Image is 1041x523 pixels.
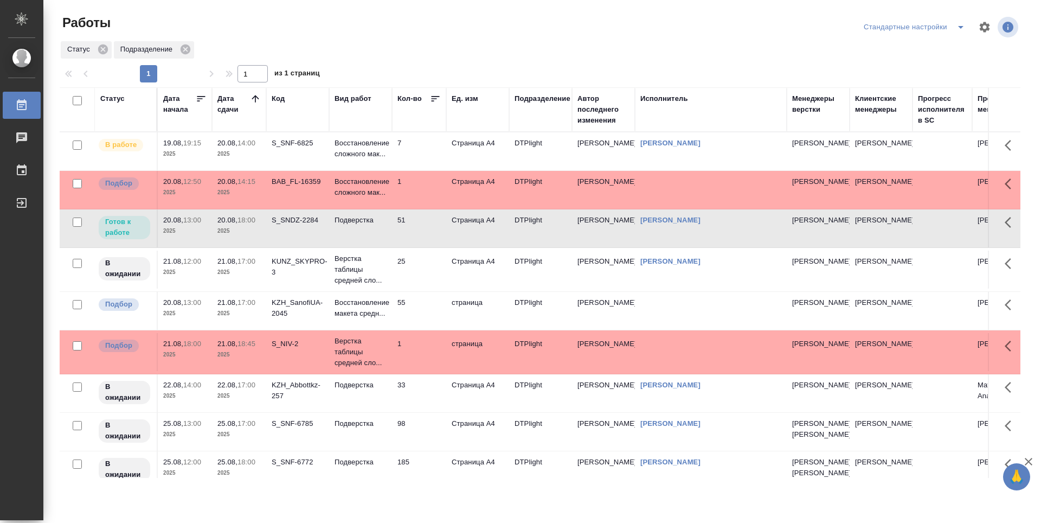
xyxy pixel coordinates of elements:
p: 2025 [217,267,261,278]
div: Проектные менеджеры [978,93,1030,115]
div: S_NIV-2 [272,339,324,349]
td: [PERSON_NAME] [972,292,1035,330]
p: 18:00 [237,458,255,466]
button: Здесь прячутся важные кнопки [998,132,1024,158]
td: [PERSON_NAME] [850,171,913,209]
td: DTPlight [509,209,572,247]
td: 98 [392,413,446,451]
div: Статус [61,41,112,59]
p: Восстановление сложного мак... [335,138,387,160]
div: Ед. изм [452,93,478,104]
div: Кол-во [397,93,422,104]
p: Подверстка [335,457,387,468]
td: [PERSON_NAME] [972,333,1035,371]
p: 25.08, [217,458,237,466]
p: Восстановление макета средн... [335,297,387,319]
p: 25.08, [217,419,237,428]
td: 185 [392,451,446,489]
td: [PERSON_NAME] [850,451,913,489]
p: 2025 [163,187,207,198]
td: Страница А4 [446,374,509,412]
p: 25.08, [163,419,183,428]
div: split button [861,18,972,36]
td: 25 [392,251,446,289]
p: [PERSON_NAME] [792,176,844,187]
td: [PERSON_NAME] [572,209,635,247]
p: 14:15 [237,177,255,186]
p: 2025 [217,349,261,360]
div: Подразделение [515,93,570,104]
div: Можно подбирать исполнителей [98,297,151,312]
div: Клиентские менеджеры [855,93,907,115]
td: [PERSON_NAME] [572,374,635,412]
td: [PERSON_NAME] [972,209,1035,247]
div: BAB_FL-16359 [272,176,324,187]
p: Подбор [105,178,132,189]
td: [PERSON_NAME] [850,132,913,170]
td: Страница А4 [446,171,509,209]
p: 2025 [163,349,207,360]
p: Готов к работе [105,216,144,238]
td: 1 [392,333,446,371]
p: 2025 [217,429,261,440]
p: 18:00 [183,340,201,348]
td: Matveeva Anastasia [972,374,1035,412]
a: [PERSON_NAME] [640,216,701,224]
p: 12:00 [183,257,201,265]
p: 19.08, [163,139,183,147]
p: 21.08, [217,257,237,265]
td: [PERSON_NAME] [972,451,1035,489]
td: 33 [392,374,446,412]
p: [PERSON_NAME] [792,138,844,149]
div: Прогресс исполнителя в SC [918,93,967,126]
p: 2025 [217,308,261,319]
p: В работе [105,139,137,150]
p: В ожидании [105,458,144,480]
p: [PERSON_NAME], [PERSON_NAME] [792,418,844,440]
td: [PERSON_NAME] [850,292,913,330]
button: Здесь прячутся важные кнопки [998,171,1024,197]
td: DTPlight [509,374,572,412]
p: [PERSON_NAME], [PERSON_NAME] [792,457,844,479]
p: [PERSON_NAME] [792,215,844,226]
td: DTPlight [509,132,572,170]
div: Менеджеры верстки [792,93,844,115]
p: 20.08, [217,177,237,186]
td: [PERSON_NAME] [572,413,635,451]
p: Верстка таблицы средней сло... [335,336,387,368]
td: [PERSON_NAME] [972,132,1035,170]
p: 17:00 [237,257,255,265]
p: 20.08, [163,298,183,307]
span: 🙏 [1007,465,1026,488]
p: 13:00 [183,419,201,428]
p: Статус [67,44,94,55]
td: [PERSON_NAME] [572,451,635,489]
button: Здесь прячутся важные кнопки [998,251,1024,277]
p: 14:00 [237,139,255,147]
div: Дата начала [163,93,196,115]
td: 7 [392,132,446,170]
td: [PERSON_NAME] [850,374,913,412]
p: 2025 [163,267,207,278]
a: [PERSON_NAME] [640,139,701,147]
div: Дата сдачи [217,93,250,115]
td: [PERSON_NAME] [572,251,635,289]
td: [PERSON_NAME] [572,171,635,209]
td: 51 [392,209,446,247]
p: 2025 [163,468,207,479]
p: 14:00 [183,381,201,389]
p: Восстановление сложного мак... [335,176,387,198]
div: Можно подбирать исполнителей [98,176,151,191]
div: Вид работ [335,93,371,104]
p: В ожидании [105,420,144,442]
p: В ожидании [105,258,144,279]
div: Код [272,93,285,104]
td: Страница А4 [446,413,509,451]
p: Верстка таблицы средней сло... [335,253,387,286]
td: [PERSON_NAME] [572,292,635,330]
div: Можно подбирать исполнителей [98,339,151,353]
div: KUNZ_SKYPRO-3 [272,256,324,278]
p: 2025 [163,226,207,237]
td: DTPlight [509,292,572,330]
td: [PERSON_NAME] [972,413,1035,451]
